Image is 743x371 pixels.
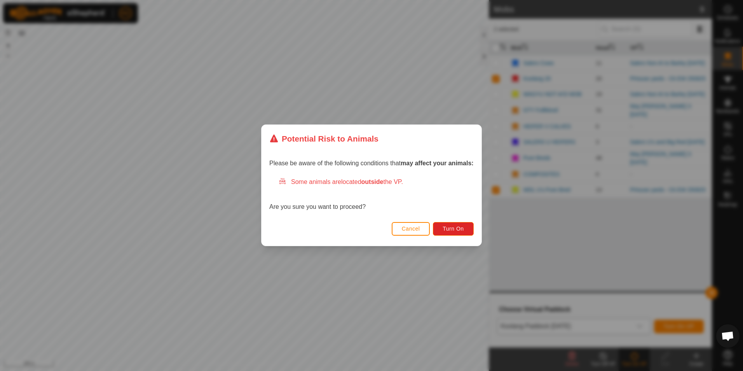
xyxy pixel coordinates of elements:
[716,324,740,348] a: Open chat
[392,222,430,236] button: Cancel
[402,226,420,232] span: Cancel
[279,178,474,187] div: Some animals are
[341,179,403,185] span: located the VP.
[443,226,464,232] span: Turn On
[433,222,474,236] button: Turn On
[269,160,474,167] span: Please be aware of the following conditions that
[361,179,384,185] strong: outside
[269,178,474,212] div: Are you sure you want to proceed?
[269,133,378,145] div: Potential Risk to Animals
[401,160,474,167] strong: may affect your animals:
